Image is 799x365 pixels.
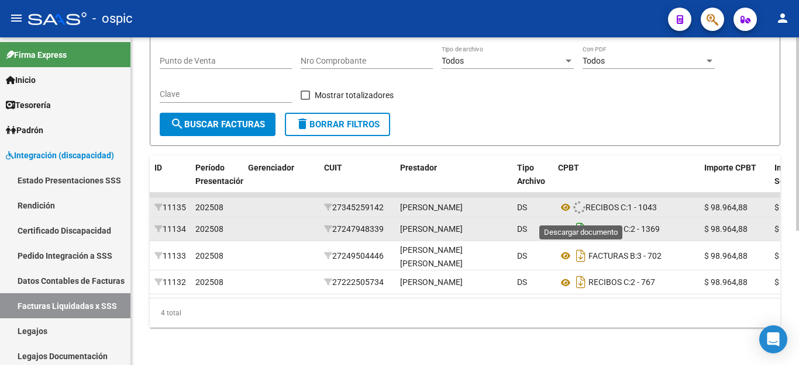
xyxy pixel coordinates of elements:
[400,201,463,214] div: [PERSON_NAME]
[170,117,184,131] mat-icon: search
[195,277,223,287] span: 202508
[154,223,186,236] div: 11134
[573,246,588,265] i: Descargar documento
[150,298,780,328] div: 4 total
[154,249,186,263] div: 11133
[558,200,695,214] div: 1 - 1043
[517,224,527,234] span: DS
[558,273,695,291] div: 2 - 767
[558,246,695,265] div: 3 - 702
[400,276,463,289] div: [PERSON_NAME]
[395,155,512,207] datatable-header-cell: Prestador
[517,277,527,287] span: DS
[6,149,114,162] span: Integración (discapacidad)
[700,155,770,207] datatable-header-cell: Importe CPBT
[195,203,223,212] span: 202508
[588,251,637,260] span: FACTURAS B:
[573,273,588,291] i: Descargar documento
[704,163,756,172] span: Importe CPBT
[759,325,787,353] div: Open Intercom Messenger
[295,117,309,131] mat-icon: delete
[324,249,391,263] div: 27249504446
[400,244,508,270] div: [PERSON_NAME] [PERSON_NAME]
[588,225,631,234] span: RECIBOS C:
[191,155,243,207] datatable-header-cell: Período Presentación
[195,251,223,260] span: 202508
[324,201,391,214] div: 27345259142
[704,251,748,260] span: $ 98.964,88
[442,56,464,65] span: Todos
[583,56,605,65] span: Todos
[573,220,588,238] i: Descargar documento
[170,119,265,130] span: Buscar Facturas
[154,163,162,172] span: ID
[517,203,527,212] span: DS
[248,163,294,172] span: Gerenciador
[6,99,51,112] span: Tesorería
[704,203,748,212] span: $ 98.964,88
[517,251,527,260] span: DS
[588,278,631,287] span: RECIBOS C:
[558,163,579,172] span: CPBT
[512,155,553,207] datatable-header-cell: Tipo Archivo
[324,163,342,172] span: CUIT
[160,113,275,136] button: Buscar Facturas
[704,224,748,234] span: $ 98.964,88
[9,11,23,25] mat-icon: menu
[315,88,394,102] span: Mostrar totalizadores
[6,124,43,137] span: Padrón
[295,119,380,130] span: Borrar Filtros
[154,201,186,214] div: 11135
[195,163,245,186] span: Período Presentación
[324,276,391,289] div: 27222505734
[243,155,319,207] datatable-header-cell: Gerenciador
[558,220,695,238] div: 2 - 1369
[553,155,700,207] datatable-header-cell: CPBT
[285,113,390,136] button: Borrar Filtros
[6,74,36,86] span: Inicio
[400,163,437,172] span: Prestador
[6,48,67,61] span: Firma Express
[324,223,391,236] div: 27247948339
[400,223,463,236] div: [PERSON_NAME]
[154,276,186,289] div: 11132
[586,203,628,212] span: RECIBOS C:
[92,6,133,32] span: - ospic
[195,224,223,234] span: 202508
[319,155,395,207] datatable-header-cell: CUIT
[776,11,790,25] mat-icon: person
[517,163,545,186] span: Tipo Archivo
[704,277,748,287] span: $ 98.964,88
[150,155,191,207] datatable-header-cell: ID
